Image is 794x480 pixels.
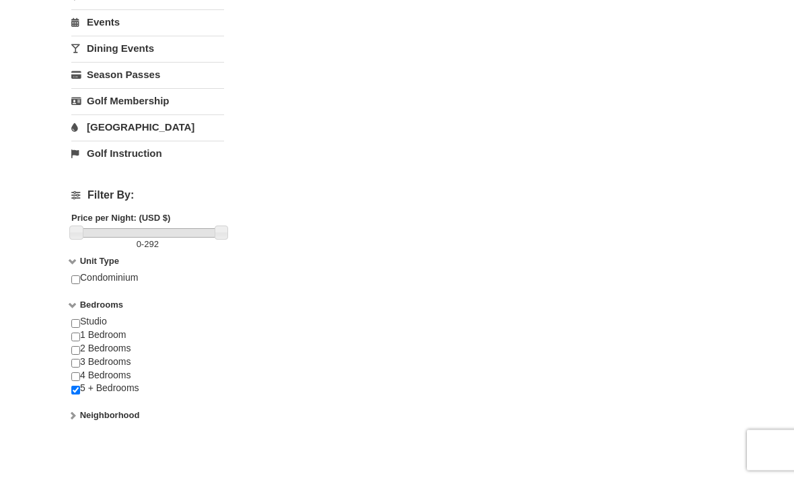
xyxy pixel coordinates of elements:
[71,272,224,299] div: Condominium
[71,115,224,140] a: [GEOGRAPHIC_DATA]
[80,300,123,310] strong: Bedrooms
[71,141,224,166] a: Golf Instruction
[80,411,140,421] strong: Neighborhood
[71,63,224,88] a: Season Passes
[71,36,224,61] a: Dining Events
[71,213,170,224] strong: Price per Night: (USD $)
[71,10,224,35] a: Events
[137,240,141,250] span: 0
[144,240,159,250] span: 292
[71,190,224,202] h4: Filter By:
[71,238,224,252] label: -
[71,316,224,409] div: Studio 1 Bedroom 2 Bedrooms 3 Bedrooms 4 Bedrooms 5 + Bedrooms
[80,256,119,267] strong: Unit Type
[71,89,224,114] a: Golf Membership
